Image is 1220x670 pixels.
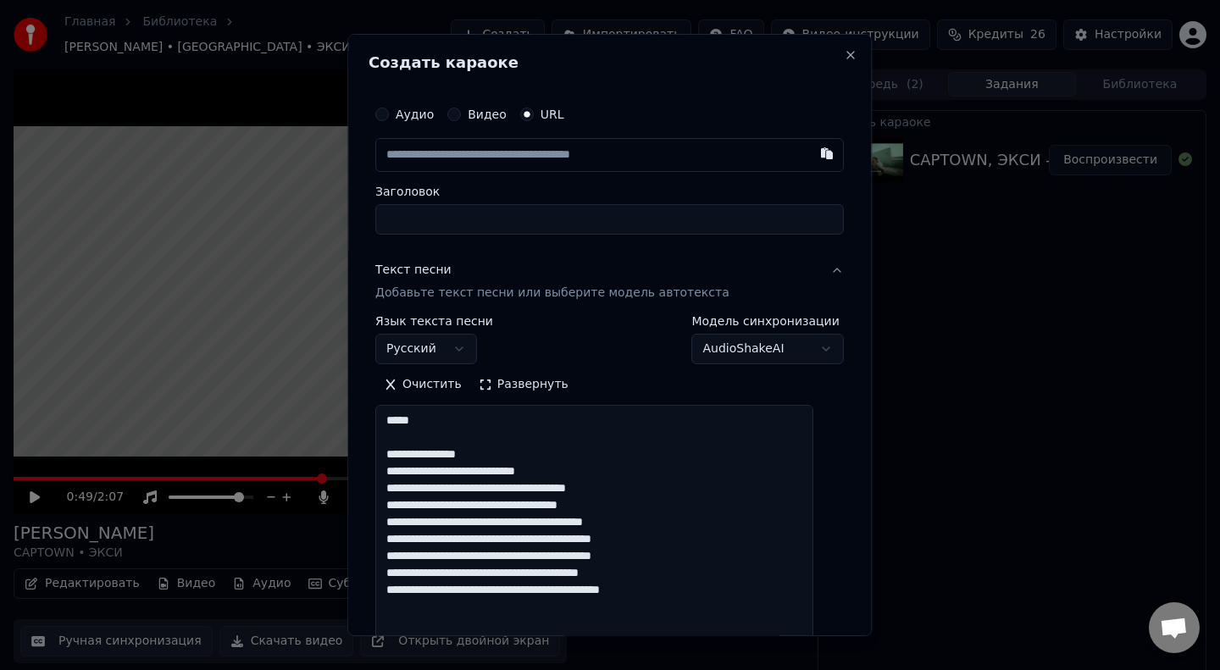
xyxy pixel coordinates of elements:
label: Заголовок [375,185,844,197]
h2: Создать караоке [369,55,851,70]
label: Видео [468,108,507,120]
button: Очистить [375,372,470,399]
label: Язык текста песни [375,316,493,328]
div: Текст песни [375,262,452,279]
label: Аудио [396,108,434,120]
p: Добавьте текст песни или выберите модель автотекста [375,285,729,302]
label: Модель синхронизации [692,316,845,328]
div: Текст песниДобавьте текст песни или выберите модель автотекста [375,316,844,667]
button: Развернуть [470,372,577,399]
button: Текст песниДобавьте текст песни или выберите модель автотекста [375,248,844,316]
label: URL [541,108,564,120]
